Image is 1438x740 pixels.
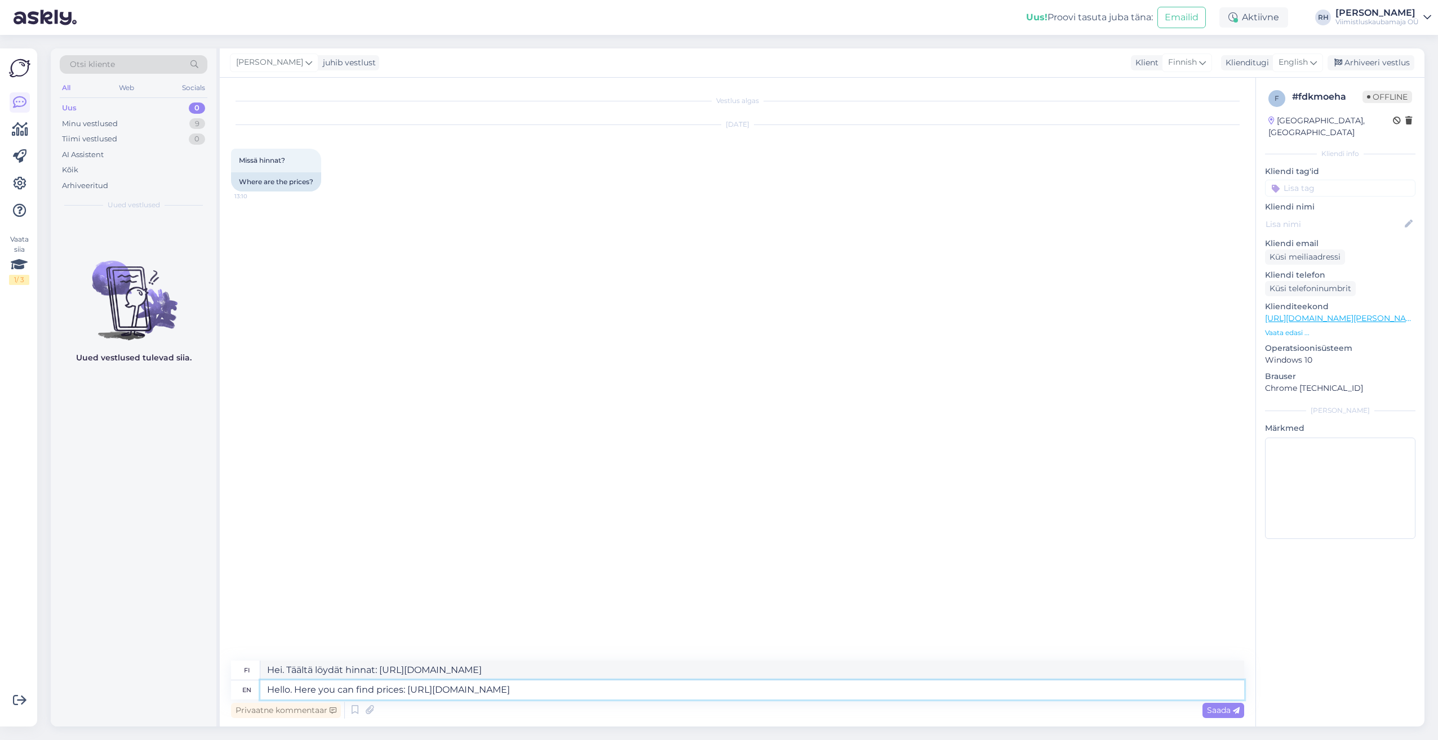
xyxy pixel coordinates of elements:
[318,57,376,69] div: juhib vestlust
[51,240,216,342] img: No chats
[234,192,277,200] span: 13:10
[1335,8,1431,26] a: [PERSON_NAME]Viimistluskaubamaja OÜ
[1279,56,1308,69] span: English
[1265,301,1415,313] p: Klienditeekond
[244,661,250,680] div: fi
[1268,115,1393,139] div: [GEOGRAPHIC_DATA], [GEOGRAPHIC_DATA]
[9,57,30,79] img: Askly Logo
[1157,7,1206,28] button: Emailid
[1026,11,1153,24] div: Proovi tasuta juba täna:
[117,81,136,95] div: Web
[62,164,78,176] div: Kõik
[1219,7,1288,28] div: Aktiivne
[9,275,29,285] div: 1 / 3
[1335,17,1419,26] div: Viimistluskaubamaja OÜ
[1335,8,1419,17] div: [PERSON_NAME]
[62,102,77,114] div: Uus
[1265,249,1345,265] div: Küsi meiliaadressi
[189,118,205,130] div: 9
[1265,328,1415,338] p: Vaata edasi ...
[1328,55,1414,70] div: Arhiveeri vestlus
[1168,56,1197,69] span: Finnish
[9,234,29,285] div: Vaata siia
[260,661,1244,680] textarea: Hei. Täältä löydät hinnat: [URL][DOMAIN_NAME]
[1266,218,1403,230] input: Lisa nimi
[1265,149,1415,159] div: Kliendi info
[1265,342,1415,354] p: Operatsioonisüsteem
[1265,371,1415,382] p: Brauser
[1265,382,1415,394] p: Chrome [TECHNICAL_ID]
[1207,705,1240,715] span: Saada
[1221,57,1269,69] div: Klienditugi
[239,156,285,164] span: Missä hinnat?
[1275,94,1279,102] span: f
[231,96,1244,106] div: Vestlus algas
[231,172,321,191] div: Where are the prices?
[60,81,73,95] div: All
[236,56,303,69] span: [PERSON_NAME]
[242,680,251,699] div: en
[1265,166,1415,177] p: Kliendi tag'id
[1362,91,1412,103] span: Offline
[1265,422,1415,434] p: Märkmed
[62,180,108,191] div: Arhiveeritud
[70,59,115,70] span: Otsi kliente
[231,119,1244,130] div: [DATE]
[1026,12,1048,23] b: Uus!
[62,118,118,130] div: Minu vestlused
[231,703,341,718] div: Privaatne kommentaar
[1315,10,1331,25] div: RH
[189,133,205,145] div: 0
[108,200,160,210] span: Uued vestlused
[76,352,192,364] p: Uued vestlused tulevad siia.
[189,102,205,114] div: 0
[1265,180,1415,197] input: Lisa tag
[1292,90,1362,104] div: # fdkmoeha
[1265,238,1415,249] p: Kliendi email
[260,680,1244,699] textarea: Hello. Here you can find prices: [URL][DOMAIN_NAME]
[1265,281,1356,296] div: Küsi telefoninumbrit
[1265,354,1415,366] p: Windows 10
[62,133,117,145] div: Tiimi vestlused
[180,81,207,95] div: Socials
[62,149,104,161] div: AI Assistent
[1265,201,1415,213] p: Kliendi nimi
[1131,57,1159,69] div: Klient
[1265,269,1415,281] p: Kliendi telefon
[1265,405,1415,416] div: [PERSON_NAME]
